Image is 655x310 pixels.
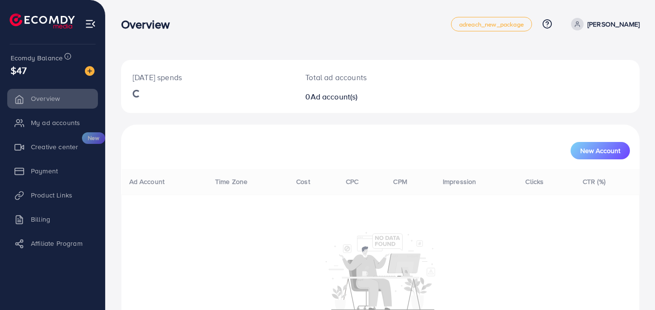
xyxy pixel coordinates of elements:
[133,71,282,83] p: [DATE] spends
[11,53,63,63] span: Ecomdy Balance
[121,17,177,31] h3: Overview
[10,14,75,28] img: logo
[11,63,27,77] span: $47
[305,71,412,83] p: Total ad accounts
[571,142,630,159] button: New Account
[305,92,412,101] h2: 0
[311,91,358,102] span: Ad account(s)
[587,18,640,30] p: [PERSON_NAME]
[580,147,620,154] span: New Account
[567,18,640,30] a: [PERSON_NAME]
[451,17,532,31] a: adreach_new_package
[85,18,96,29] img: menu
[459,21,524,28] span: adreach_new_package
[85,66,95,76] img: image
